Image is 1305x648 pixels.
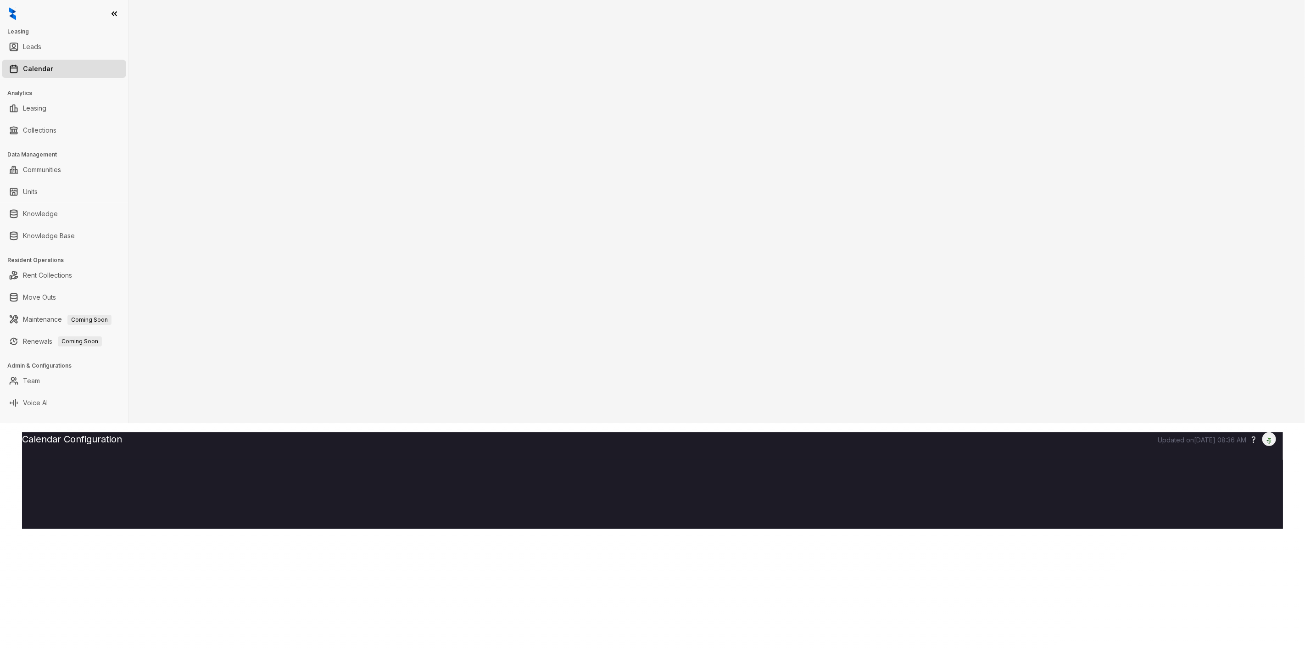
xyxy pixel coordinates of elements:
img: logo [9,7,16,20]
a: Team [23,372,40,390]
a: Move Outs [23,288,56,307]
li: Leasing [2,99,126,117]
li: Knowledge [2,205,126,223]
h3: Analytics [7,89,128,97]
h3: Resident Operations [7,256,128,264]
img: UserAvatar [1263,435,1276,444]
span: Coming Soon [58,336,102,346]
h3: Data Management [7,151,128,159]
li: Units [2,183,126,201]
li: Team [2,372,126,390]
a: Communities [23,161,61,179]
a: Collections [23,121,56,140]
li: Rent Collections [2,266,126,285]
li: Calendar [2,60,126,78]
div: Calendar Configuration [22,432,1283,446]
a: Units [23,183,38,201]
a: Leads [23,38,41,56]
a: Rent Collections [23,266,72,285]
li: Communities [2,161,126,179]
a: Calendar [23,60,53,78]
a: RenewalsComing Soon [23,332,102,351]
button: ? [1251,433,1256,447]
h3: Leasing [7,28,128,36]
li: Collections [2,121,126,140]
a: Voice AI [23,394,48,412]
li: Renewals [2,332,126,351]
span: Coming Soon [67,315,112,325]
iframe: retool [22,460,1283,529]
a: Knowledge Base [23,227,75,245]
h3: Admin & Configurations [7,362,128,370]
p: Updated on [DATE] 08:36 AM [1158,436,1246,445]
a: Leasing [23,99,46,117]
li: Move Outs [2,288,126,307]
li: Voice AI [2,394,126,412]
a: Knowledge [23,205,58,223]
li: Knowledge Base [2,227,126,245]
li: Leads [2,38,126,56]
li: Maintenance [2,310,126,329]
